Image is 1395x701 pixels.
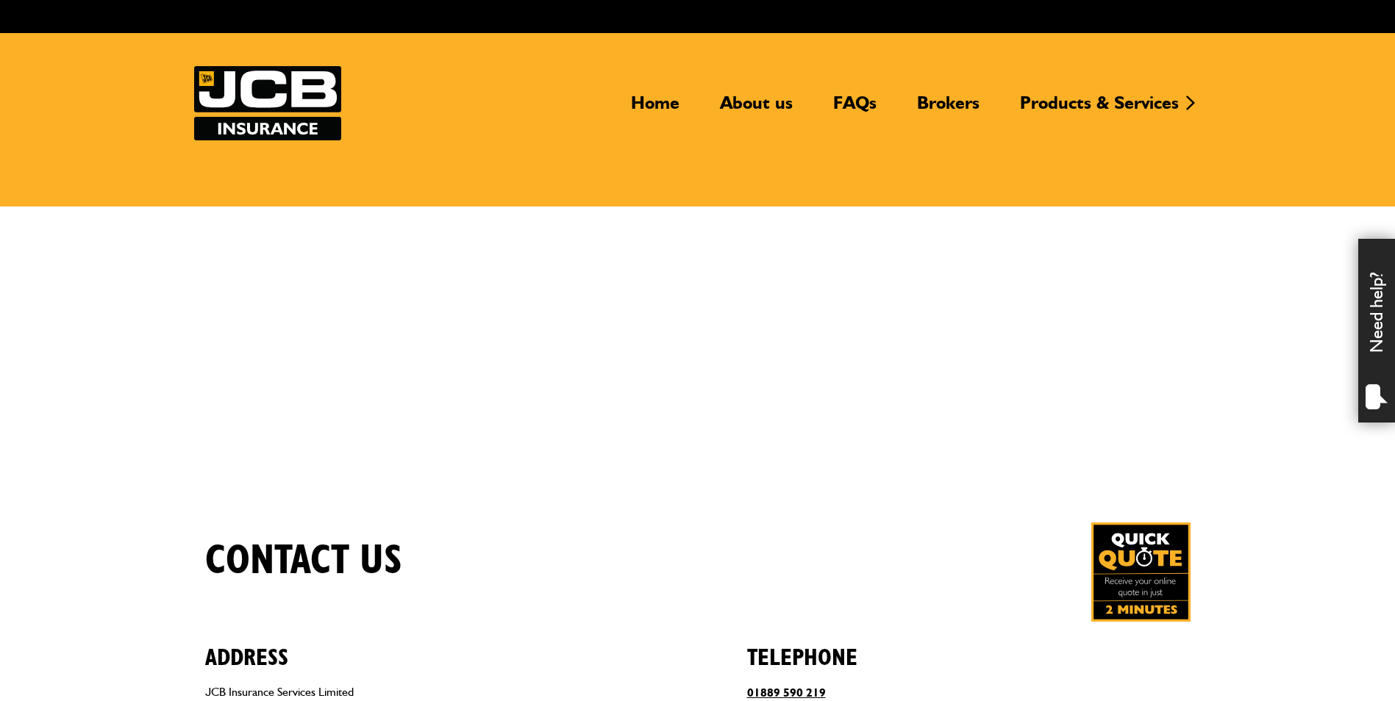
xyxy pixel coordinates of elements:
a: 01889 590 219 [747,686,826,700]
a: JCB Insurance Services [194,66,341,140]
h2: Telephone [747,622,1191,672]
img: JCB Insurance Services logo [194,66,341,140]
a: Home [620,92,691,126]
h1: Contact us [205,536,402,586]
h2: Address [205,622,649,672]
a: Products & Services [1009,92,1190,126]
a: Brokers [906,92,991,126]
a: FAQs [822,92,888,126]
a: About us [709,92,804,126]
div: Need help? [1358,239,1395,423]
a: Get your insurance quote in just 2-minutes [1091,522,1191,622]
img: Quick Quote [1091,522,1191,622]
